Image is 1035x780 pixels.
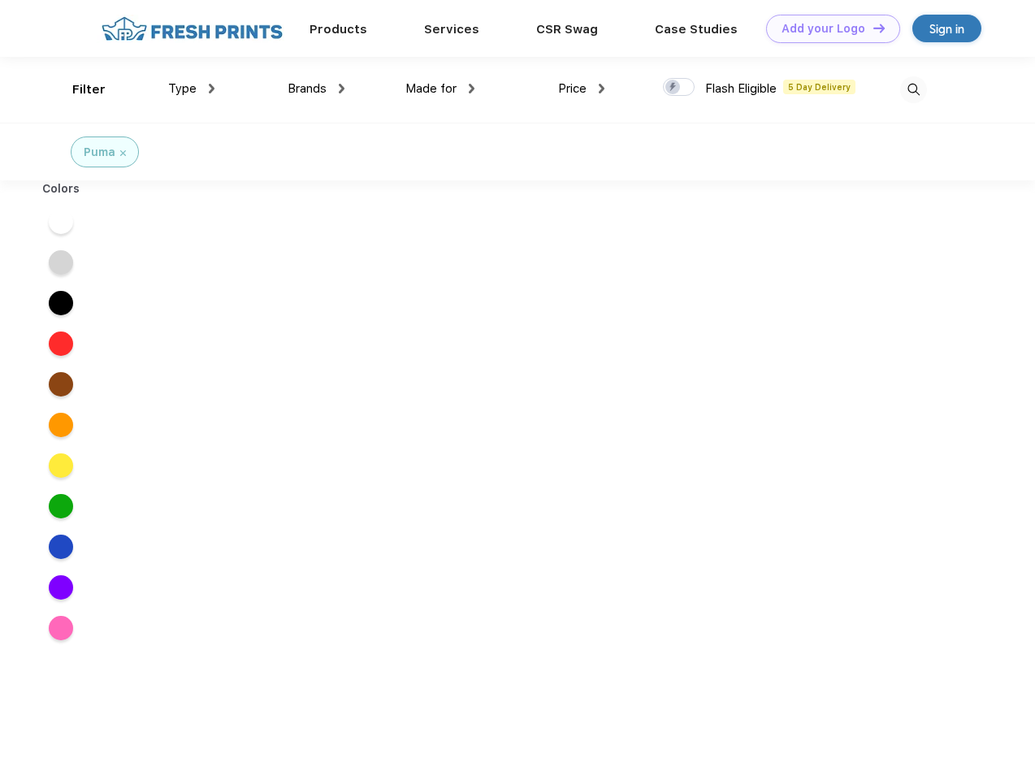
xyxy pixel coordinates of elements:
[558,81,587,96] span: Price
[424,22,479,37] a: Services
[120,150,126,156] img: filter_cancel.svg
[339,84,344,93] img: dropdown.png
[288,81,327,96] span: Brands
[30,180,93,197] div: Colors
[705,81,777,96] span: Flash Eligible
[72,80,106,99] div: Filter
[209,84,214,93] img: dropdown.png
[536,22,598,37] a: CSR Swag
[84,144,115,161] div: Puma
[929,19,964,38] div: Sign in
[599,84,604,93] img: dropdown.png
[97,15,288,43] img: fo%20logo%202.webp
[873,24,885,32] img: DT
[782,22,865,36] div: Add your Logo
[405,81,457,96] span: Made for
[310,22,367,37] a: Products
[168,81,197,96] span: Type
[912,15,981,42] a: Sign in
[900,76,927,103] img: desktop_search.svg
[783,80,855,94] span: 5 Day Delivery
[469,84,474,93] img: dropdown.png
